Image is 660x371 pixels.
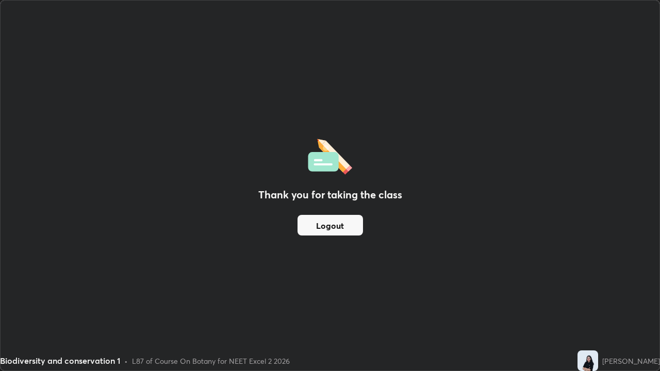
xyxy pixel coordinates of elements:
h2: Thank you for taking the class [258,187,402,203]
img: offlineFeedback.1438e8b3.svg [308,136,352,175]
button: Logout [298,215,363,235]
div: L87 of Course On Botany for NEET Excel 2 2026 [132,356,290,366]
img: 682439d8e90a44c985a6d4fe2be3bbc8.jpg [577,350,598,371]
div: [PERSON_NAME] [602,356,660,366]
div: • [124,356,128,366]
